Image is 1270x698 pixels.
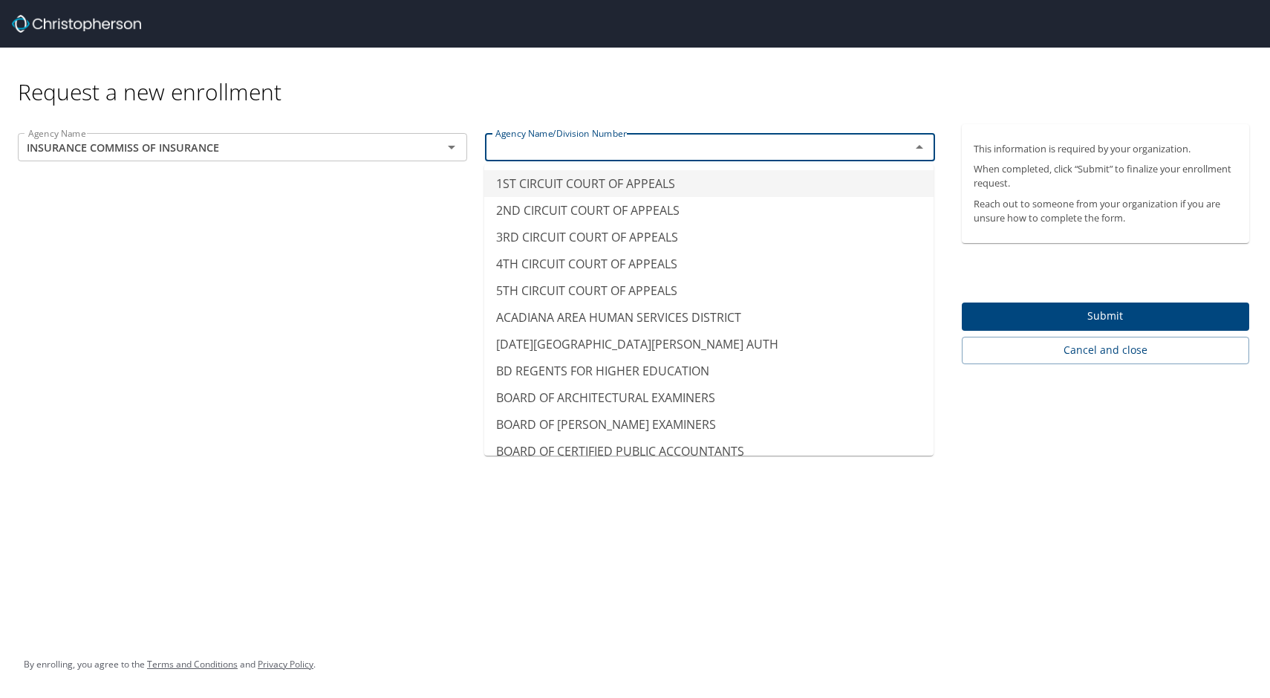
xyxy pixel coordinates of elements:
li: BOARD OF ARCHITECTURAL EXAMINERS [484,384,934,411]
li: 2ND CIRCUIT COURT OF APPEALS [484,197,934,224]
button: Close [909,137,930,158]
img: cbt logo [12,15,141,33]
button: Cancel and close [962,337,1250,364]
li: [DATE][GEOGRAPHIC_DATA][PERSON_NAME] AUTH [484,331,934,358]
li: 1ST CIRCUIT COURT OF APPEALS [484,170,934,197]
a: Privacy Policy [258,658,313,670]
div: By enrolling, you agree to the and . [24,646,316,683]
span: Submit [974,307,1238,326]
button: Submit [962,303,1250,332]
p: Reach out to someone from your organization if you are unsure how to complete the form. [974,197,1238,225]
li: BOARD OF CERTIFIED PUBLIC ACCOUNTANTS [484,438,934,465]
p: When completed, click “Submit” to finalize your enrollment request. [974,162,1238,190]
li: 5TH CIRCUIT COURT OF APPEALS [484,277,934,304]
li: 3RD CIRCUIT COURT OF APPEALS [484,224,934,251]
span: Cancel and close [974,341,1238,360]
li: BD REGENTS FOR HIGHER EDUCATION [484,358,934,384]
li: ACADIANA AREA HUMAN SERVICES DISTRICT [484,304,934,331]
li: 4TH CIRCUIT COURT OF APPEALS [484,251,934,277]
button: Open [441,137,462,158]
div: Request a new enrollment [18,48,1261,106]
a: Terms and Conditions [147,658,238,670]
li: BOARD OF [PERSON_NAME] EXAMINERS [484,411,934,438]
p: This information is required by your organization. [974,142,1238,156]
